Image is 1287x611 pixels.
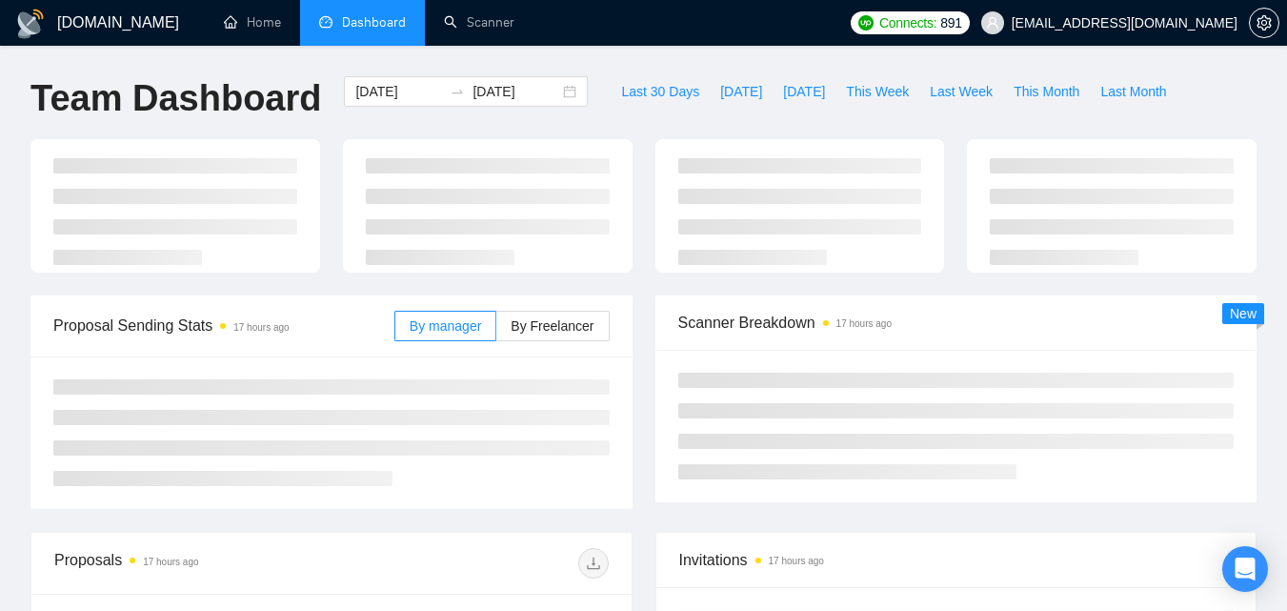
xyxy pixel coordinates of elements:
button: Last Month [1090,76,1176,107]
time: 17 hours ago [836,318,892,329]
a: searchScanner [444,14,514,31]
button: [DATE] [710,76,773,107]
input: Start date [355,81,442,102]
span: Last Week [930,81,993,102]
span: [DATE] [783,81,825,102]
span: setting [1250,15,1278,31]
span: Invitations [679,548,1234,572]
time: 17 hours ago [233,322,289,333]
a: setting [1249,15,1279,31]
span: Proposal Sending Stats [53,314,394,337]
div: Open Intercom Messenger [1222,546,1268,592]
div: Proposals [54,548,332,579]
span: New [1230,306,1257,321]
button: setting [1249,8,1279,38]
a: homeHome [224,14,281,31]
span: Scanner Breakdown [678,311,1235,335]
span: Last 30 Days [621,81,699,102]
time: 17 hours ago [143,557,198,567]
span: This Week [846,81,909,102]
img: logo [15,9,46,39]
button: This Month [1003,76,1090,107]
span: [DATE] [720,81,762,102]
span: Dashboard [342,14,406,31]
span: 891 [940,12,961,33]
span: user [986,16,999,30]
h1: Team Dashboard [30,76,321,121]
button: This Week [835,76,919,107]
span: By Freelancer [511,318,593,334]
span: Connects: [879,12,936,33]
span: to [450,84,465,99]
span: By manager [410,318,481,334]
input: End date [473,81,559,102]
span: dashboard [319,15,332,29]
span: Last Month [1100,81,1166,102]
button: [DATE] [773,76,835,107]
img: upwork-logo.png [858,15,874,31]
time: 17 hours ago [769,556,824,566]
span: swap-right [450,84,465,99]
button: Last 30 Days [611,76,710,107]
span: This Month [1014,81,1079,102]
button: Last Week [919,76,1003,107]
